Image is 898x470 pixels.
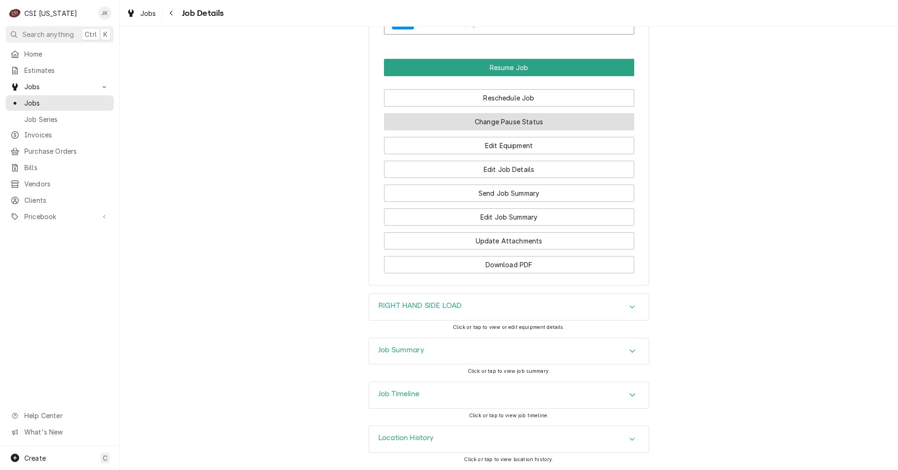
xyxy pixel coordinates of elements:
[103,29,108,39] span: K
[6,63,114,78] a: Estimates
[384,76,634,83] div: Button Group Row
[8,7,22,20] div: C
[6,408,114,423] a: Go to Help Center
[384,130,634,154] div: Button Group Row
[24,130,109,140] span: Invoices
[6,127,114,142] a: Invoices
[384,59,634,76] div: Button Group Row
[384,202,634,226] div: Button Group Row
[6,209,114,224] a: Go to Pricebook
[140,8,156,18] span: Jobs
[384,59,634,273] div: Button Group
[103,453,108,463] span: C
[6,176,114,192] a: Vendors
[24,49,109,59] span: Home
[6,160,114,175] a: Bills
[24,65,109,75] span: Estimates
[384,185,634,202] button: Send Job Summary
[8,7,22,20] div: CSI Kentucky's Avatar
[369,382,649,408] button: Accordion Details Expand Trigger
[164,6,179,21] button: Navigate back
[369,293,649,320] div: RIGHT HAND SIDE LOAD
[378,434,434,442] h3: Location History
[6,95,114,111] a: Jobs
[24,427,108,437] span: What's New
[384,113,634,130] button: Change Pause Status
[24,98,109,108] span: Jobs
[6,143,114,159] a: Purchase Orders
[24,163,109,172] span: Bills
[468,368,550,374] span: Click or tap to view job summary.
[384,83,634,107] div: Button Group Row
[369,382,649,409] div: Job Timeline
[369,426,649,452] div: Accordion Header
[24,411,108,420] span: Help Center
[98,7,111,20] div: Jeff Kuehl's Avatar
[419,19,500,28] span: PO-100398 • $1,900.82
[378,390,420,399] h3: Job Timeline
[384,208,634,226] button: Edit Job Summary
[369,338,649,364] button: Accordion Details Expand Trigger
[369,382,649,408] div: Accordion Header
[369,426,649,452] button: Accordion Details Expand Trigger
[6,424,114,440] a: Go to What's New
[369,294,649,320] div: Accordion Header
[369,338,649,364] div: Accordion Header
[384,232,634,249] button: Update Attachments
[378,301,462,310] h3: RIGHT HAND SIDE LOAD
[6,26,114,43] button: Search anythingCtrlK
[24,8,77,18] div: CSI [US_STATE]
[464,456,553,463] span: Click or tap to view location history.
[369,294,649,320] button: Accordion Details Expand Trigger
[179,7,224,20] span: Job Details
[453,324,565,330] span: Click or tap to view or edit equipment details.
[6,46,114,62] a: Home
[384,89,634,107] button: Reschedule Job
[24,454,46,462] span: Create
[369,426,649,453] div: Location History
[384,137,634,154] button: Edit Equipment
[22,29,74,39] span: Search anything
[384,249,634,273] div: Button Group Row
[24,179,109,189] span: Vendors
[384,226,634,249] div: Button Group Row
[98,7,111,20] div: JK
[6,112,114,127] a: Job Series
[384,161,634,178] button: Edit Job Details
[369,338,649,365] div: Job Summary
[85,29,97,39] span: Ctrl
[24,195,109,205] span: Clients
[24,114,109,124] span: Job Series
[6,192,114,208] a: Clients
[378,346,424,355] h3: Job Summary
[24,146,109,156] span: Purchase Orders
[469,413,549,419] span: Click or tap to view job timeline.
[6,79,114,94] a: Go to Jobs
[384,107,634,130] div: Button Group Row
[384,256,634,273] button: Download PDF
[24,82,95,92] span: Jobs
[123,6,160,21] a: Jobs
[384,178,634,202] div: Button Group Row
[384,154,634,178] div: Button Group Row
[384,59,634,76] button: Resume Job
[24,212,95,221] span: Pricebook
